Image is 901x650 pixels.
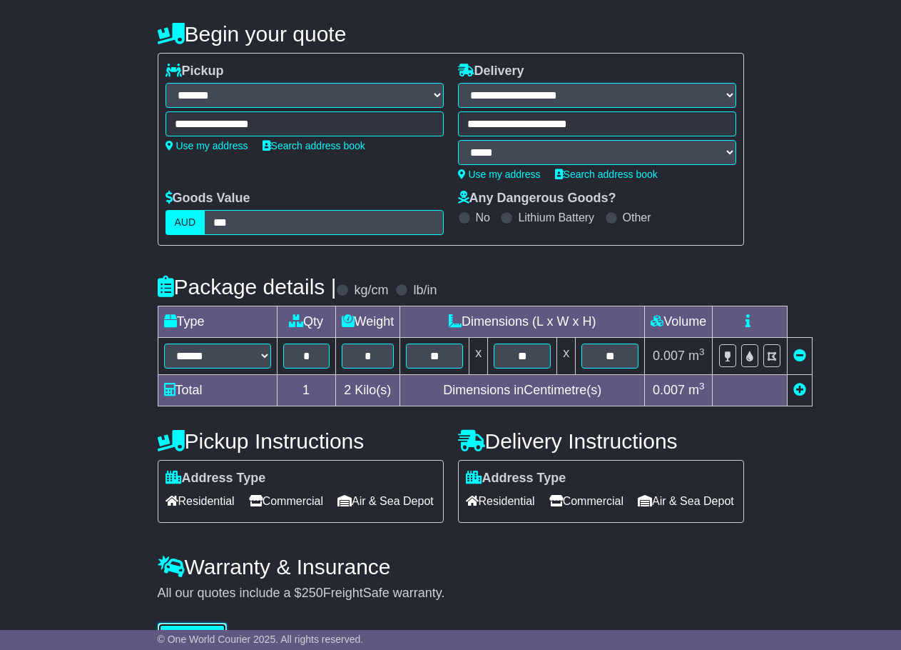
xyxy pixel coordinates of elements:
[699,346,705,357] sup: 3
[302,586,323,600] span: 250
[466,490,535,512] span: Residential
[158,555,744,579] h4: Warranty & Insurance
[458,429,744,453] h4: Delivery Instructions
[688,383,705,397] span: m
[166,471,266,486] label: Address Type
[166,140,248,151] a: Use my address
[158,306,277,338] td: Type
[793,349,806,363] a: Remove this item
[466,471,566,486] label: Address Type
[158,275,337,299] h4: Package details |
[263,140,365,151] a: Search address book
[354,283,388,299] label: kg/cm
[518,211,594,224] label: Lithium Battery
[699,381,705,391] sup: 3
[555,169,658,180] a: Search address book
[549,490,623,512] span: Commercial
[166,64,224,79] label: Pickup
[158,375,277,406] td: Total
[458,169,541,180] a: Use my address
[158,634,364,645] span: © One World Courier 2025. All rights reserved.
[623,211,651,224] label: Other
[277,375,335,406] td: 1
[469,338,488,375] td: x
[400,375,645,406] td: Dimensions in Centimetre(s)
[277,306,335,338] td: Qty
[166,490,235,512] span: Residential
[158,623,228,648] button: Get Quotes
[413,283,437,299] label: lb/in
[166,210,205,235] label: AUD
[335,375,400,406] td: Kilo(s)
[653,383,685,397] span: 0.007
[158,586,744,601] div: All our quotes include a $ FreightSafe warranty.
[166,191,250,206] label: Goods Value
[344,383,351,397] span: 2
[645,306,713,338] td: Volume
[158,22,744,46] h4: Begin your quote
[400,306,645,338] td: Dimensions (L x W x H)
[458,64,524,79] label: Delivery
[337,490,434,512] span: Air & Sea Depot
[793,383,806,397] a: Add new item
[249,490,323,512] span: Commercial
[688,349,705,363] span: m
[458,191,616,206] label: Any Dangerous Goods?
[653,349,685,363] span: 0.007
[158,429,444,453] h4: Pickup Instructions
[557,338,576,375] td: x
[638,490,734,512] span: Air & Sea Depot
[476,211,490,224] label: No
[335,306,400,338] td: Weight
